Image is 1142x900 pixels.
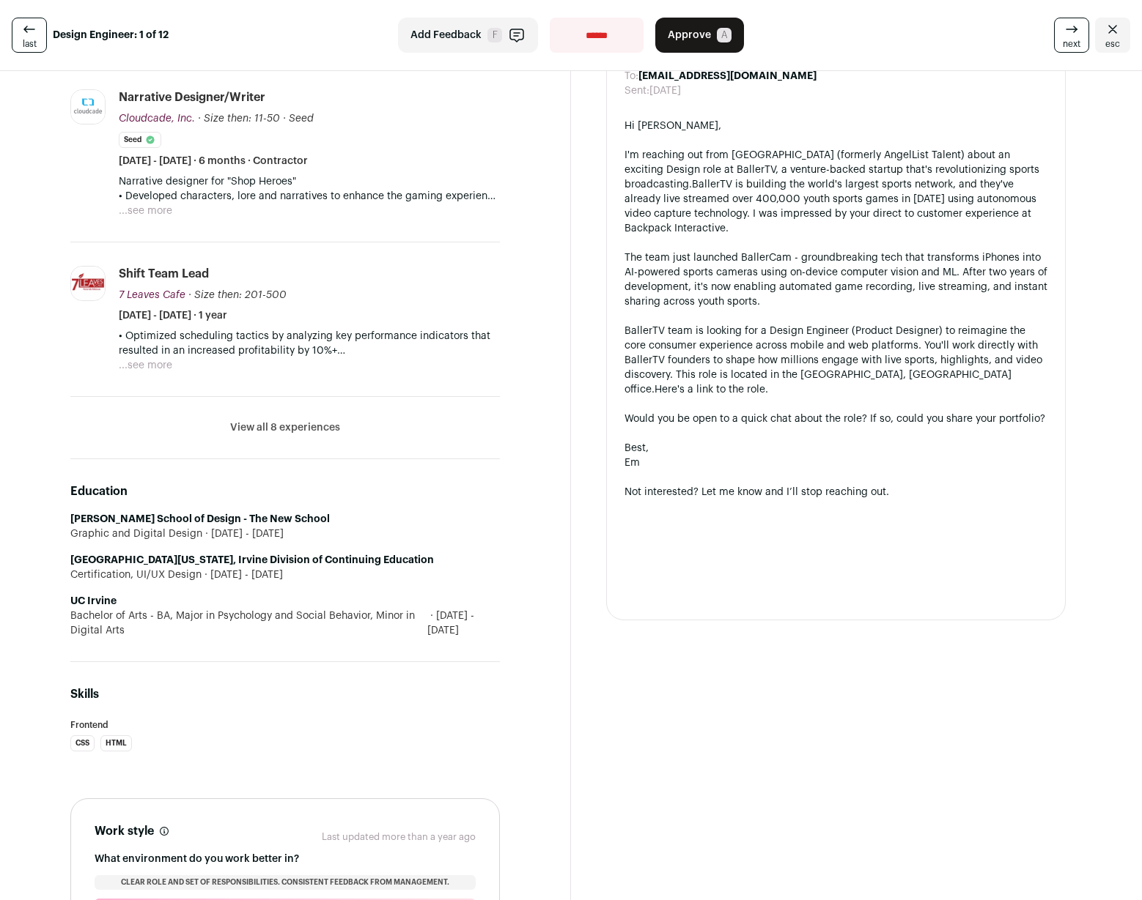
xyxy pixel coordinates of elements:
b: [EMAIL_ADDRESS][DOMAIN_NAME] [638,71,817,81]
span: esc [1105,38,1120,50]
div: Shift Team Lead [119,266,209,282]
li: Clear role and set of responsibilities. Consistent feedback from management. [95,875,476,890]
dt: Sent: [625,83,649,98]
span: next [1063,38,1080,50]
h2: Skills [70,685,500,703]
p: • Optimized scheduling tactics by analyzing key performance indicators that resulted in an increa... [119,329,500,358]
span: Seed [289,114,314,124]
div: Certification, UI/UX Design [70,568,500,582]
span: · Size then: 201-500 [188,290,287,300]
span: F [487,28,502,42]
div: BallerTV team is looking for a Design Engineer (Product Designer) to reimagine the core consumer ... [625,324,1047,397]
dt: To: [625,69,638,83]
span: [DATE] - [DATE] · 6 months · Contractor [119,154,308,168]
strong: [GEOGRAPHIC_DATA][US_STATE], Irvine Division of Continuing Education [70,555,434,565]
strong: Design Engineer: 1 of 12 [53,28,169,42]
div: Hi [PERSON_NAME], [625,119,1047,133]
button: View all 8 experiences [230,420,340,435]
div: Not interested? Let me know and I’ll stop reaching out. [625,485,1047,499]
div: Bachelor of Arts - BA, Major in Psychology and Social Behavior, Minor in Digital Arts [70,609,500,638]
p: • Developed characters, lore and narratives to enhance the gaming experience [119,189,500,204]
div: The team just launched BallerCam - groundbreaking tech that transforms iPhones into AI-powered sp... [625,250,1047,309]
p: Narrative designer for "Shop Heroes" [119,174,500,189]
a: last [12,18,47,53]
span: I'm reaching out from [GEOGRAPHIC_DATA] (formerly AngelList Talent) about an exciting Design role... [625,150,1039,190]
button: ...see more [119,204,172,218]
li: CSS [70,735,95,751]
h2: Work style [95,822,154,840]
li: HTML [100,735,132,751]
button: Add Feedback F [398,18,538,53]
strong: [PERSON_NAME] School of Design - The New School [70,514,330,524]
a: Here's a link to the role. [655,384,768,395]
div: Em [625,455,1047,470]
div: Graphic and Digital Design [70,527,500,541]
h2: Education [70,483,500,500]
h3: Frontend [70,721,500,729]
dd: [DATE] [649,83,681,98]
span: 7 Leaves Cafe [119,290,185,300]
p: Last updated more than a year ago [322,831,476,843]
h3: What environment do you work better in? [95,852,476,866]
span: A [717,28,732,42]
span: Cloudcade, Inc. [119,114,195,124]
div: Would you be open to a quick chat about the role? If so, could you share your portfolio? [625,412,1047,426]
a: next [1054,18,1089,53]
a: Close [1095,18,1130,53]
div: Narrative Designer/Writer [119,89,265,105]
span: Add Feedback [410,28,482,42]
span: · [283,111,286,126]
div: BallerTV is building the world's largest sports network, and they've already live streamed over 4... [625,148,1047,236]
li: Seed [119,132,161,148]
span: · Size then: 11-50 [198,114,280,124]
span: last [23,38,37,50]
img: 4f2239d35e4e4c1328be32e907dd13cb36528f7742a271a11c1c31da965a72b6.jpg [71,267,105,300]
strong: UC Irvine [70,596,117,606]
span: [DATE] - [DATE] [202,568,283,582]
img: dae9ac4ea7718980300dc7ad74af1ef2218cbe7e78b65741626ece598d986594.jpg [71,90,105,124]
span: [DATE] - [DATE] [202,527,284,541]
span: [DATE] - [DATE] · 1 year [119,308,227,323]
button: ...see more [119,358,172,373]
span: [DATE] - [DATE] [427,609,500,638]
button: Approve A [655,18,744,53]
div: Best, [625,441,1047,455]
span: Approve [668,28,711,42]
